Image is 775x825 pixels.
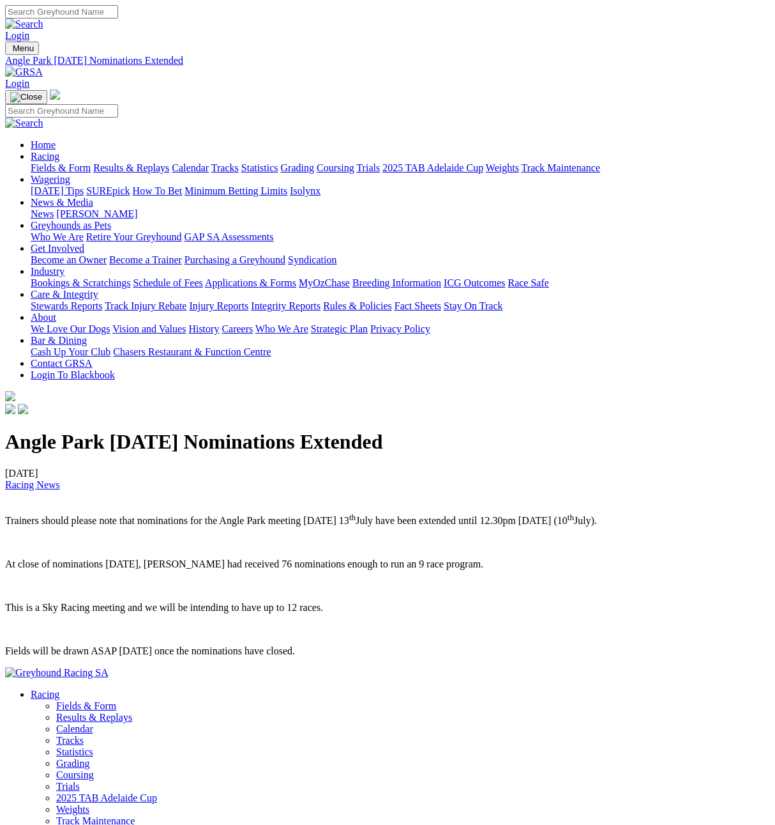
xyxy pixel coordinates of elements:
[31,312,56,323] a: About
[5,55,770,66] a: Angle Park [DATE] Nominations Extended
[13,43,34,53] span: Menu
[31,335,87,346] a: Bar & Dining
[317,162,354,173] a: Coursing
[211,162,239,173] a: Tracks
[31,254,107,265] a: Become an Owner
[382,162,483,173] a: 2025 TAB Adelaide Cup
[352,277,441,288] a: Breeding Information
[31,358,92,369] a: Contact GRSA
[112,323,186,334] a: Vision and Values
[31,197,93,208] a: News & Media
[56,769,94,780] a: Coursing
[31,162,91,173] a: Fields & Form
[251,300,320,311] a: Integrity Reports
[31,346,110,357] a: Cash Up Your Club
[56,735,84,746] a: Tracks
[56,792,157,803] a: 2025 TAB Adelaide Cup
[370,323,430,334] a: Privacy Policy
[189,300,248,311] a: Injury Reports
[56,804,89,815] a: Weights
[5,404,15,414] img: facebook.svg
[31,162,770,174] div: Racing
[31,369,115,380] a: Login To Blackbook
[31,139,56,150] a: Home
[5,391,15,401] img: logo-grsa-white.png
[31,266,64,277] a: Industry
[290,185,320,196] a: Isolynx
[31,277,130,288] a: Bookings & Scratchings
[31,151,59,162] a: Racing
[31,323,770,335] div: About
[31,231,84,242] a: Who We Are
[109,254,182,265] a: Become a Trainer
[222,323,253,334] a: Careers
[184,185,287,196] a: Minimum Betting Limits
[508,277,548,288] a: Race Safe
[31,174,70,185] a: Wagering
[395,300,441,311] a: Fact Sheets
[105,300,186,311] a: Track Injury Rebate
[5,5,118,19] input: Search
[31,185,84,196] a: [DATE] Tips
[184,254,285,265] a: Purchasing a Greyhound
[172,162,209,173] a: Calendar
[5,479,60,490] a: Racing News
[31,289,98,300] a: Care & Integrity
[311,323,368,334] a: Strategic Plan
[288,254,336,265] a: Syndication
[255,323,308,334] a: Who We Are
[31,277,770,289] div: Industry
[5,42,39,55] button: Toggle navigation
[56,700,116,711] a: Fields & Form
[56,781,80,792] a: Trials
[31,208,770,220] div: News & Media
[86,231,182,242] a: Retire Your Greyhound
[133,185,183,196] a: How To Bet
[10,92,42,102] img: Close
[5,104,118,118] input: Search
[486,162,519,173] a: Weights
[5,645,295,656] span: Fields will be drawn ASAP [DATE] once the nominations have closed.
[93,162,169,173] a: Results & Replays
[5,468,60,490] span: [DATE]
[31,346,770,358] div: Bar & Dining
[133,277,202,288] a: Schedule of Fees
[5,559,483,569] span: At close of nominations [DATE], [PERSON_NAME] had received 76 nominations enough to run an 9 race...
[5,602,323,613] span: This is a Sky Racing meeting and we will be intending to have up to 12 races.
[5,30,29,41] a: Login
[568,513,574,522] sup: th
[281,162,314,173] a: Grading
[188,323,219,334] a: History
[5,430,770,454] h1: Angle Park [DATE] Nominations Extended
[56,758,89,769] a: Grading
[31,243,84,254] a: Get Involved
[444,300,502,311] a: Stay On Track
[205,277,296,288] a: Applications & Forms
[18,404,28,414] img: twitter.svg
[31,208,54,219] a: News
[31,185,770,197] div: Wagering
[5,667,109,679] img: Greyhound Racing SA
[31,300,770,312] div: Care & Integrity
[356,162,380,173] a: Trials
[241,162,278,173] a: Statistics
[50,89,60,100] img: logo-grsa-white.png
[31,323,110,334] a: We Love Our Dogs
[5,78,29,89] a: Login
[56,712,132,723] a: Results & Replays
[86,185,130,196] a: SUREpick
[184,231,274,242] a: GAP SA Assessments
[113,346,271,357] a: Chasers Restaurant & Function Centre
[349,513,356,522] sup: th
[522,162,600,173] a: Track Maintenance
[5,515,597,526] span: Trainers should please note that nominations for the Angle Park meeting [DATE] 13 July have been ...
[5,118,43,129] img: Search
[5,19,43,30] img: Search
[31,231,770,243] div: Greyhounds as Pets
[31,300,102,311] a: Stewards Reports
[56,208,137,219] a: [PERSON_NAME]
[299,277,350,288] a: MyOzChase
[5,66,43,78] img: GRSA
[56,746,93,757] a: Statistics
